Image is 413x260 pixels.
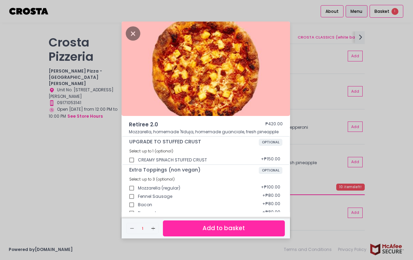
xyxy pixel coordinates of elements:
div: + ₱150.00 [259,154,282,166]
div: ₱420.00 [265,121,283,129]
div: + ₱80.00 [260,190,282,203]
span: OPTIONAL [259,139,282,146]
span: UPGRADE TO STUFFED CRUST [129,139,259,145]
button: Close [126,30,140,36]
div: + ₱100.00 [259,182,282,194]
span: Select up to 3 (optional) [129,176,175,182]
span: Select up to 1 (optional) [129,148,173,154]
div: + ₱80.00 [260,199,282,211]
p: Mozzarella, homemade 'Nduja, homemade guanciale, fresh pineapple [129,129,283,135]
div: + ₱80.00 [260,207,282,219]
span: Retiree 2.0 [129,121,244,129]
button: Add to basket [163,220,285,236]
img: Retiree 2.0 [122,22,290,116]
span: Extra Toppings (non vegan) [129,167,259,173]
span: OPTIONAL [259,167,282,174]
